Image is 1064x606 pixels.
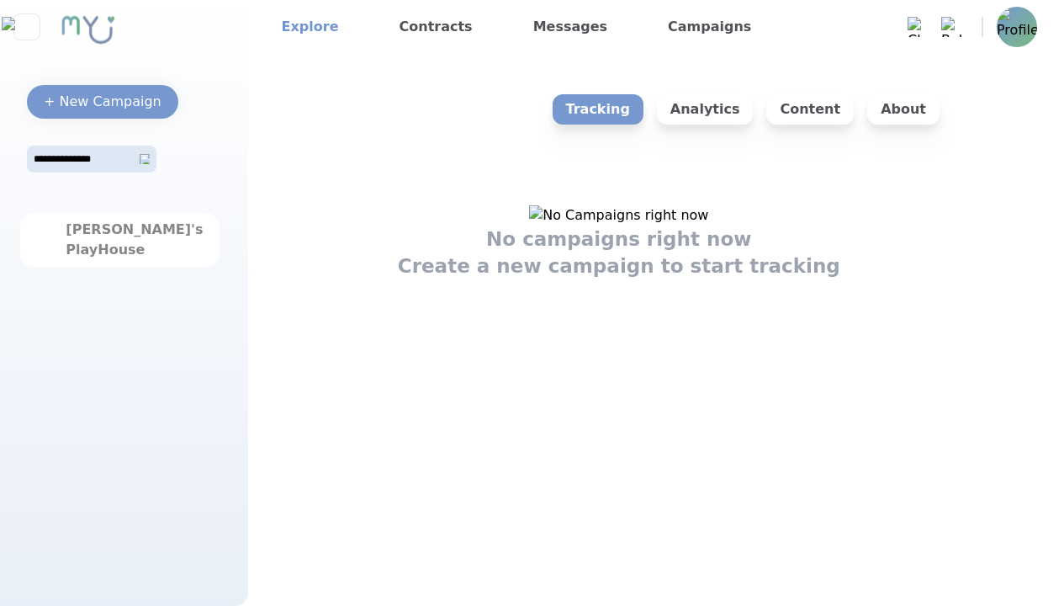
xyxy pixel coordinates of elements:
[553,94,643,125] p: Tracking
[908,17,928,37] img: Chat
[997,7,1037,47] img: Profile
[766,94,854,125] p: Content
[527,13,614,40] a: Messages
[2,17,51,37] img: Close sidebar
[393,13,479,40] a: Contracts
[275,13,346,40] a: Explore
[486,226,752,252] h1: No campaigns right now
[529,205,708,226] img: No Campaigns right now
[867,94,940,125] p: About
[44,92,161,112] div: + New Campaign
[398,252,840,279] h1: Create a new campaign to start tracking
[661,13,758,40] a: Campaigns
[941,17,961,37] img: Bell
[66,220,173,260] div: [PERSON_NAME]'s PlayHouse
[27,85,178,119] button: + New Campaign
[657,94,754,125] p: Analytics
